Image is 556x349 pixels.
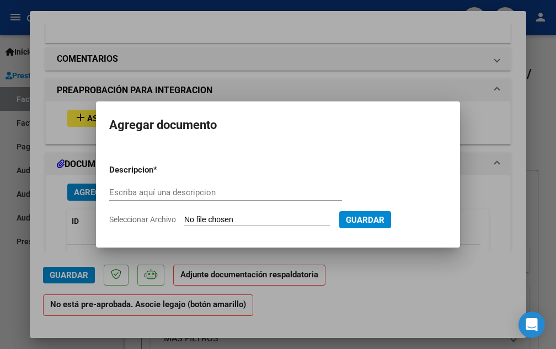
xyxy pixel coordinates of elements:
[518,312,545,338] div: Open Intercom Messenger
[109,215,176,224] span: Seleccionar Archivo
[339,211,391,228] button: Guardar
[109,164,211,176] p: Descripcion
[109,115,447,136] h2: Agregar documento
[346,215,384,225] span: Guardar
